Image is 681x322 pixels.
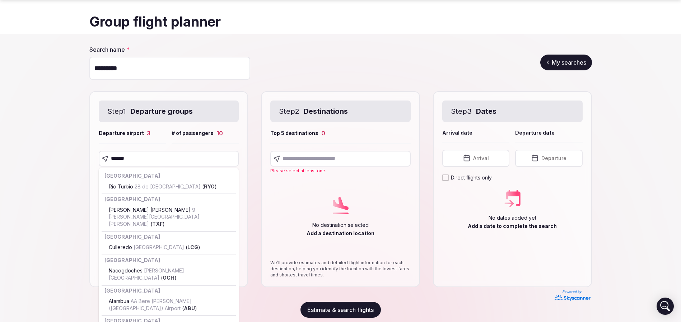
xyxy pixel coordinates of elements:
span: 28 de [GEOGRAPHIC_DATA] [133,183,202,190]
div: 0 [321,129,325,137]
strong: RYO [204,183,215,190]
p: Please select at least one. [270,168,411,174]
div: 10 [216,129,223,137]
button: Estimate & search flights [300,302,381,318]
div: [GEOGRAPHIC_DATA] [102,286,236,296]
span: # of passengers [172,130,214,137]
p: We’ll provide estimates and detailed flight information for each destination, helping you identif... [270,260,411,278]
span: Arrival [473,155,489,162]
span: 9 [PERSON_NAME][GEOGRAPHIC_DATA][PERSON_NAME] [109,207,200,227]
span: [GEOGRAPHIC_DATA] [132,244,186,250]
div: [GEOGRAPHIC_DATA] [102,194,236,204]
div: [GEOGRAPHIC_DATA] [102,255,236,265]
label: Search name [89,46,250,53]
div: Step 3 [442,101,583,122]
span: [PERSON_NAME] [PERSON_NAME] ( ) [109,206,233,228]
span: Departure airport [99,130,144,137]
span: Arrival date [442,129,472,136]
span: AA Bere [PERSON_NAME] ([GEOGRAPHIC_DATA]) Airport [109,298,192,311]
div: 3 [147,129,150,137]
button: Arrival [442,150,509,167]
div: [GEOGRAPHIC_DATA] [102,232,236,242]
span: Nacogdoches ( ) [109,267,233,281]
div: Open Intercom Messenger [657,298,674,315]
strong: LCG [187,244,198,250]
span: Culleredo ( ) [109,244,200,251]
strong: Destinations [304,106,348,116]
strong: ABU [184,305,195,311]
div: Step 2 [270,101,411,122]
p: No destination selected [312,221,369,229]
p: Add a destination location [307,230,374,237]
label: Direct flights only [451,174,492,181]
span: Top 5 destinations [270,130,318,137]
strong: TXF [152,221,163,227]
strong: Dates [476,106,496,116]
span: Departure date [515,129,555,136]
span: Departure [541,155,566,162]
h1: Group flight planner [89,12,592,31]
button: Departure [515,150,582,167]
div: Step 1 [99,101,239,122]
a: My searches [540,55,592,70]
strong: Departure groups [130,106,193,116]
span: Rio Turbio ( ) [109,183,217,190]
span: Atambua ( ) [109,298,233,312]
p: No dates added yet [489,214,536,221]
strong: OCH [163,275,174,281]
span: [PERSON_NAME] [GEOGRAPHIC_DATA] [109,267,184,281]
p: Add a date to complete the search [468,223,557,230]
div: [GEOGRAPHIC_DATA] [102,171,236,181]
